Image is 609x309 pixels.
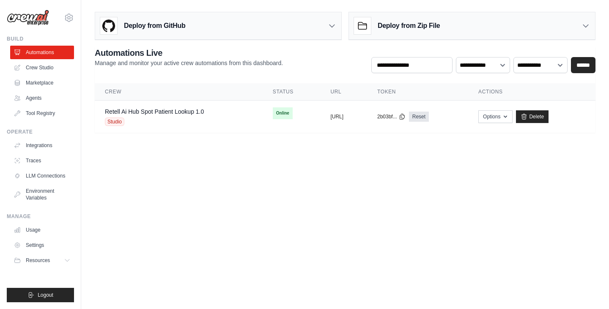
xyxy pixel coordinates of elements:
[105,108,204,115] a: Retell Ai Hub Spot Patient Lookup 1.0
[10,61,74,74] a: Crew Studio
[10,184,74,205] a: Environment Variables
[10,154,74,167] a: Traces
[516,110,549,123] a: Delete
[7,213,74,220] div: Manage
[7,10,49,26] img: Logo
[10,107,74,120] a: Tool Registry
[10,254,74,267] button: Resources
[409,112,429,122] a: Reset
[10,139,74,152] a: Integrations
[367,83,468,101] th: Token
[124,21,185,31] h3: Deploy from GitHub
[105,118,124,126] span: Studio
[95,47,283,59] h2: Automations Live
[7,129,74,135] div: Operate
[95,83,263,101] th: Crew
[377,113,406,120] button: 2b03bf...
[478,110,513,123] button: Options
[26,257,50,264] span: Resources
[10,223,74,237] a: Usage
[100,17,117,34] img: GitHub Logo
[10,169,74,183] a: LLM Connections
[7,288,74,302] button: Logout
[263,83,321,101] th: Status
[95,59,283,67] p: Manage and monitor your active crew automations from this dashboard.
[10,46,74,59] a: Automations
[273,107,293,119] span: Online
[468,83,595,101] th: Actions
[38,292,53,298] span: Logout
[10,91,74,105] a: Agents
[378,21,440,31] h3: Deploy from Zip File
[10,76,74,90] a: Marketplace
[7,36,74,42] div: Build
[320,83,367,101] th: URL
[10,238,74,252] a: Settings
